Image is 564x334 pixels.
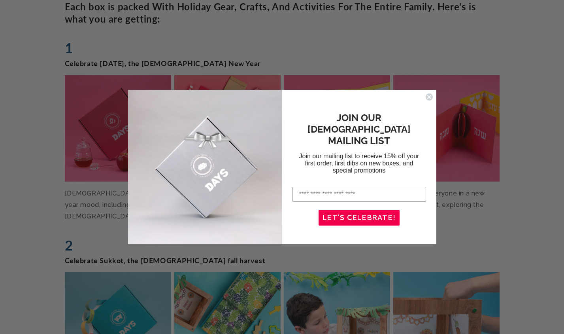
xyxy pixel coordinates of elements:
span: JOIN OUR [DEMOGRAPHIC_DATA] MAILING LIST [307,112,411,146]
input: Enter your email address [292,187,426,202]
span: Join our mailing list to receive 15% off your first order, first dibs on new boxes, and special p... [299,153,419,174]
button: LET'S CELEBRATE! [319,210,400,226]
button: Close dialog [425,93,433,101]
img: d3790c2f-0e0c-4c72-ba1e-9ed984504164.jpeg [128,90,282,244]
